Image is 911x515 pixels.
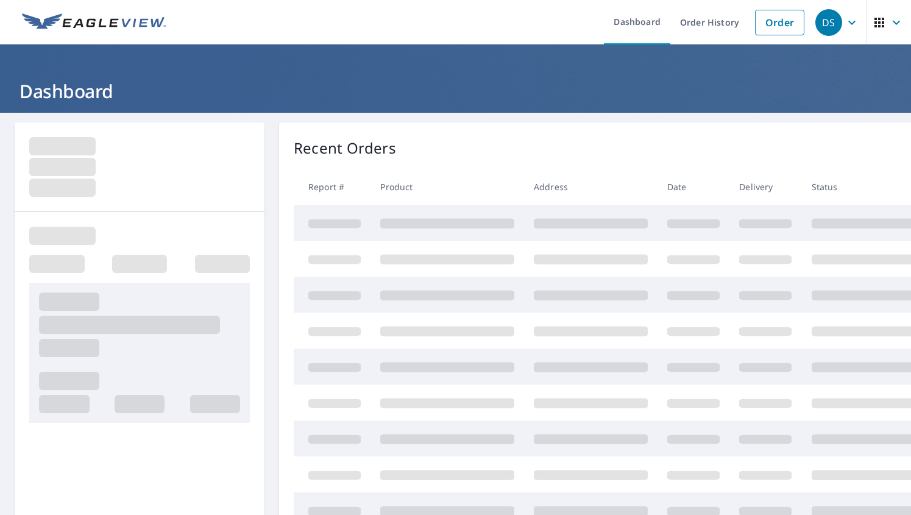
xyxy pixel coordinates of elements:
th: Address [524,169,658,205]
p: Recent Orders [294,137,396,159]
th: Date [658,169,729,205]
div: DS [815,9,842,36]
th: Delivery [729,169,801,205]
th: Report # [294,169,370,205]
a: Order [755,10,804,35]
th: Product [370,169,524,205]
img: EV Logo [22,13,166,32]
h1: Dashboard [15,79,896,104]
